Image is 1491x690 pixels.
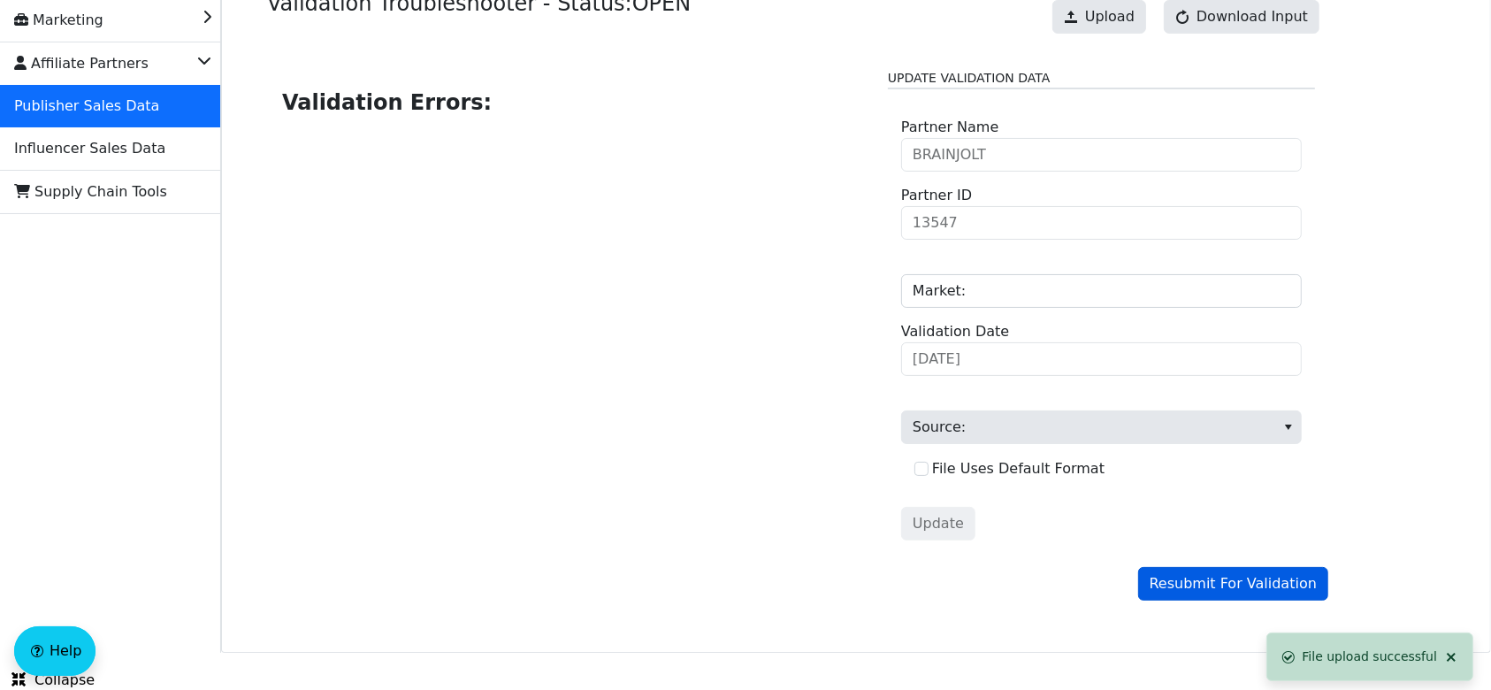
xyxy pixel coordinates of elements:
legend: Update Validation Data [888,69,1315,89]
span: Download Input [1197,6,1308,27]
span: Help [50,640,81,662]
span: Source: [901,410,1302,444]
span: Upload [1085,6,1135,27]
button: Resubmit For Validation [1138,567,1328,601]
span: Marketing [14,6,103,34]
span: File upload successful [1303,649,1437,663]
label: File Uses Default Format [932,460,1105,477]
span: Influencer Sales Data [14,134,165,163]
span: Supply Chain Tools [14,178,167,206]
label: Validation Date [901,321,1009,342]
label: Partner Name [901,117,998,138]
span: Affiliate Partners [14,50,149,78]
button: select [1275,411,1301,443]
span: Resubmit For Validation [1150,573,1317,594]
label: Partner ID [901,185,972,206]
span: Publisher Sales Data [14,92,159,120]
button: Help floatingactionbutton [14,626,96,676]
span: Close [1444,650,1458,664]
h2: Validation Errors: [282,87,860,119]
